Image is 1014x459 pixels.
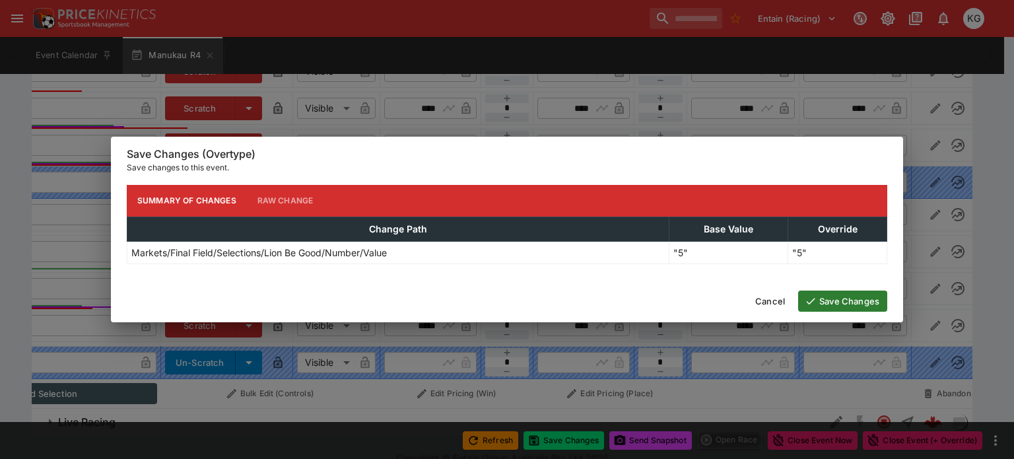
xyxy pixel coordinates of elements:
th: Base Value [669,217,788,241]
button: Summary of Changes [127,185,247,217]
th: Override [788,217,887,241]
h6: Save Changes (Overtype) [127,147,887,161]
button: Raw Change [247,185,324,217]
p: Save changes to this event. [127,161,887,174]
td: "5" [788,241,887,264]
button: Cancel [747,291,793,312]
td: "5" [669,241,788,264]
th: Change Path [127,217,669,241]
p: Markets/Final Field/Selections/Lion Be Good/Number/Value [131,246,387,260]
button: Save Changes [798,291,887,312]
